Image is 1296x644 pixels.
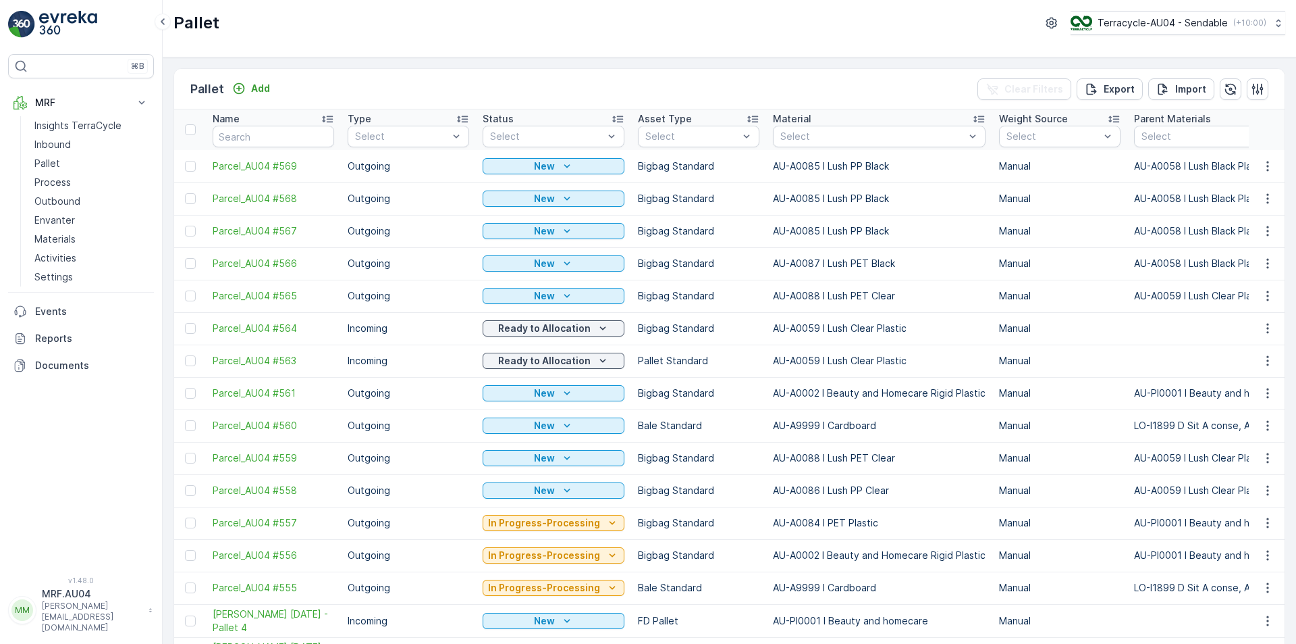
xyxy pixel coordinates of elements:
[488,581,600,595] p: In Progress-Processing
[766,442,992,474] td: AU-A0088 I Lush PET Clear
[645,130,738,143] p: Select
[8,298,154,325] a: Events
[766,247,992,280] td: AU-A0087 I Lush PET Black
[35,332,148,345] p: Reports
[483,580,624,596] button: In Progress-Processing
[483,515,624,531] button: In Progress-Processing
[185,355,196,366] div: Toggle Row Selected
[631,182,766,215] td: Bigbag Standard
[631,312,766,345] td: Bigbag Standard
[766,312,992,345] td: AU-A0059 I Lush Clear Plastic
[341,215,476,247] td: Outgoing
[773,112,811,126] p: Material
[490,130,603,143] p: Select
[8,325,154,352] a: Reports
[780,130,965,143] p: Select
[341,474,476,507] td: Outgoing
[631,507,766,539] td: Bigbag Standard
[488,549,600,562] p: In Progress-Processing
[29,268,154,287] a: Settings
[227,80,275,97] button: Add
[498,322,591,335] p: Ready to Allocation
[992,345,1127,377] td: Manual
[185,518,196,528] div: Toggle Row Selected
[631,280,766,312] td: Bigbag Standard
[8,11,35,38] img: logo
[213,126,334,147] input: Search
[534,484,555,497] p: New
[213,289,334,303] span: Parcel_AU04 #565
[631,442,766,474] td: Bigbag Standard
[213,581,334,595] a: Parcel_AU04 #555
[341,345,476,377] td: Incoming
[213,224,334,238] a: Parcel_AU04 #567
[34,270,73,284] p: Settings
[631,539,766,572] td: Bigbag Standard
[999,112,1068,126] p: Weight Source
[534,159,555,173] p: New
[251,82,270,95] p: Add
[11,599,33,621] div: MM
[8,352,154,379] a: Documents
[992,377,1127,410] td: Manual
[348,112,371,126] p: Type
[341,280,476,312] td: Outgoing
[631,345,766,377] td: Pallet Standard
[534,289,555,303] p: New
[185,420,196,431] div: Toggle Row Selected
[213,451,334,465] a: Parcel_AU04 #559
[29,192,154,211] a: Outbound
[766,507,992,539] td: AU-A0084 I PET Plastic
[213,516,334,530] span: Parcel_AU04 #557
[34,214,75,227] p: Envanter
[185,258,196,269] div: Toggle Row Selected
[766,345,992,377] td: AU-A0059 I Lush Clear Plastic
[29,154,154,173] a: Pallet
[341,377,476,410] td: Outgoing
[213,112,240,126] p: Name
[534,257,555,270] p: New
[213,419,334,432] a: Parcel_AU04 #560
[1148,78,1214,100] button: Import
[483,482,624,499] button: New
[766,150,992,182] td: AU-A0085 I Lush PP Black
[131,61,144,72] p: ⌘B
[498,354,591,368] p: Ready to Allocation
[34,195,80,208] p: Outbound
[766,280,992,312] td: AU-A0088 I Lush PET Clear
[992,442,1127,474] td: Manual
[631,604,766,637] td: FD Pallet
[1006,130,1100,143] p: Select
[534,224,555,238] p: New
[42,587,142,601] p: MRF.AU04
[35,359,148,372] p: Documents
[534,419,555,432] p: New
[213,387,334,400] a: Parcel_AU04 #561
[341,410,476,442] td: Outgoing
[766,539,992,572] td: AU-A0002 I Beauty and Homecare Rigid Plastic
[631,474,766,507] td: Bigbag Standard
[341,150,476,182] td: Outgoing
[1071,11,1285,35] button: Terracycle-AU04 - Sendable(+10:00)
[1104,82,1135,96] p: Export
[483,191,624,207] button: New
[992,215,1127,247] td: Manual
[483,353,624,369] button: Ready to Allocation
[977,78,1071,100] button: Clear Filters
[213,257,334,270] span: Parcel_AU04 #566
[992,280,1127,312] td: Manual
[483,112,514,126] p: Status
[992,182,1127,215] td: Manual
[1098,16,1228,30] p: Terracycle-AU04 - Sendable
[341,539,476,572] td: Outgoing
[185,550,196,561] div: Toggle Row Selected
[341,604,476,637] td: Incoming
[29,249,154,268] a: Activities
[34,251,76,265] p: Activities
[992,604,1127,637] td: Manual
[35,96,127,109] p: MRF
